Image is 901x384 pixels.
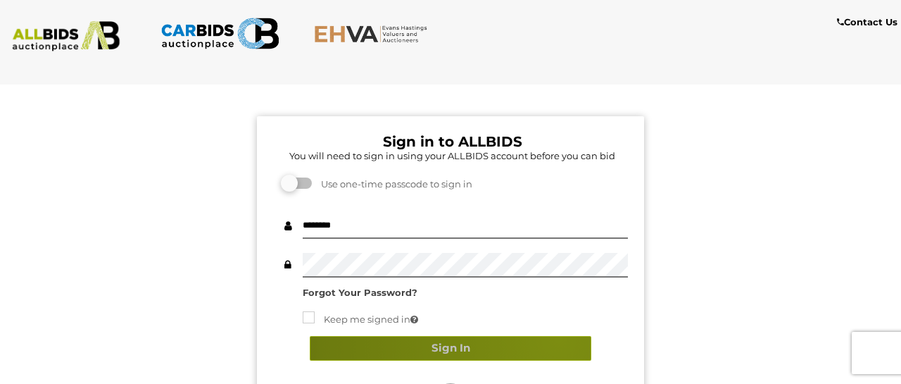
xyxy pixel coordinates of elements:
[314,25,433,43] img: EHVA.com.au
[6,21,125,51] img: ALLBIDS.com.au
[837,16,897,27] b: Contact Us
[383,133,522,150] b: Sign in to ALLBIDS
[303,311,418,328] label: Keep me signed in
[314,178,472,190] span: Use one-time passcode to sign in
[837,14,901,30] a: Contact Us
[310,336,591,361] button: Sign In
[303,287,417,298] a: Forgot Your Password?
[277,151,628,161] h5: You will need to sign in using your ALLBIDS account before you can bid
[160,14,279,53] img: CARBIDS.com.au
